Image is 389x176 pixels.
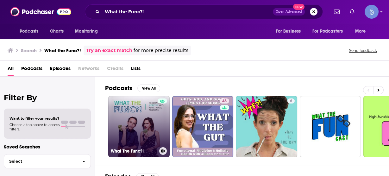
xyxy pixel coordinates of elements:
[131,63,141,76] a: Lists
[111,148,157,154] h3: What The Func?!
[273,8,305,16] button: Open AdvancedNew
[276,10,302,13] span: Open Advanced
[75,27,97,36] span: Monitoring
[85,4,323,19] div: Search podcasts, credits, & more...
[276,27,301,36] span: For Business
[108,96,170,157] a: What The Func?!
[10,6,71,18] img: Podchaser - Follow, Share and Rate Podcasts
[4,159,77,163] span: Select
[351,25,374,37] button: open menu
[8,63,14,76] a: All
[220,98,229,104] a: 43
[46,25,67,37] a: Charts
[222,98,227,104] span: 43
[331,6,342,17] a: Show notifications dropdown
[4,144,91,150] p: Saved Searches
[50,63,71,76] a: Episodes
[236,96,297,157] a: 6
[271,25,309,37] button: open menu
[134,47,188,54] span: for more precise results
[365,5,379,19] span: Logged in as Spiral5-G1
[102,7,273,17] input: Search podcasts, credits, & more...
[20,27,38,36] span: Podcasts
[137,85,160,92] button: View All
[4,93,91,102] h2: Filter By
[355,27,366,36] span: More
[172,96,234,157] a: 43
[365,5,379,19] img: User Profile
[9,123,60,131] span: Choose a tab above to access filters.
[50,27,64,36] span: Charts
[86,47,132,54] a: Try an exact match
[290,98,292,104] span: 6
[105,84,160,92] a: PodcastsView All
[21,47,37,53] h3: Search
[4,154,91,168] button: Select
[105,84,132,92] h2: Podcasts
[365,5,379,19] button: Show profile menu
[107,63,123,76] span: Credits
[287,98,295,104] a: 6
[21,63,42,76] a: Podcasts
[9,116,60,121] span: Want to filter your results?
[15,25,47,37] button: open menu
[312,27,343,36] span: For Podcasters
[347,48,379,53] button: Send feedback
[44,47,81,53] h3: What the Func?!
[71,25,106,37] button: open menu
[347,6,357,17] a: Show notifications dropdown
[78,63,99,76] span: Networks
[308,25,352,37] button: open menu
[293,4,304,10] span: New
